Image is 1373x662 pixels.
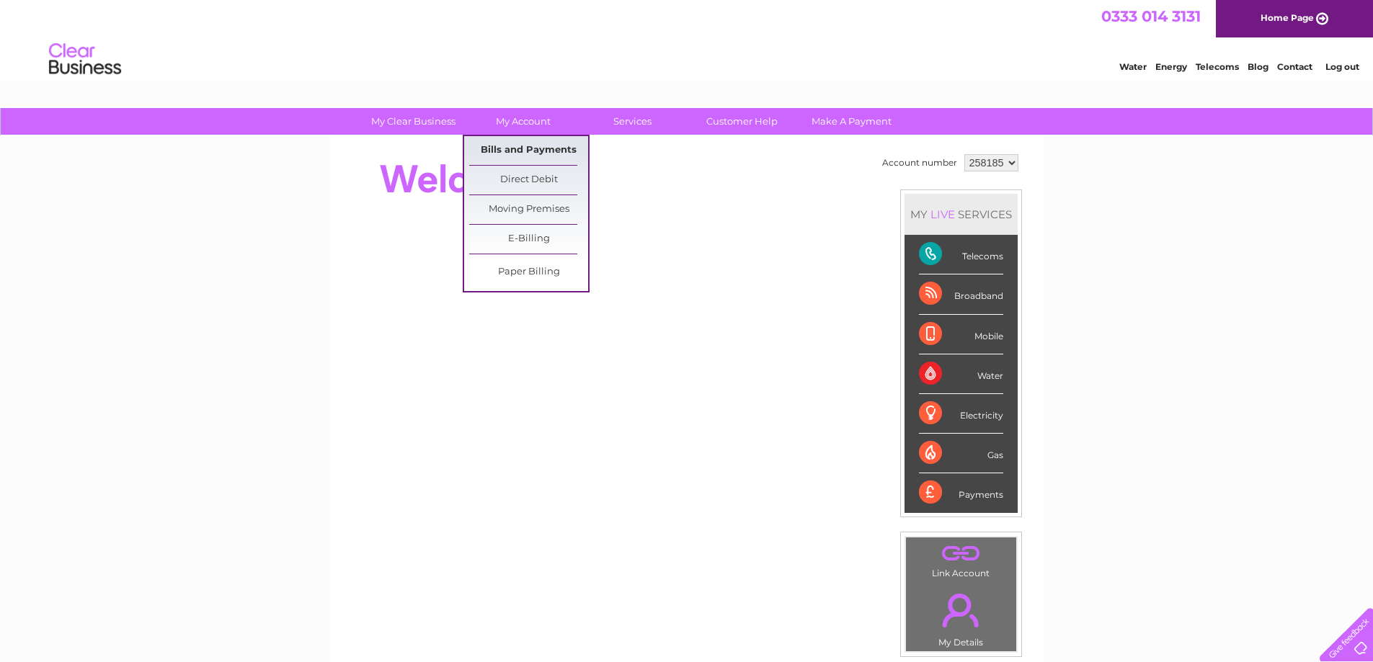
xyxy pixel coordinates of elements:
[469,136,588,165] a: Bills and Payments
[1325,61,1359,72] a: Log out
[905,537,1017,582] td: Link Account
[910,585,1013,635] a: .
[905,581,1017,652] td: My Details
[1101,7,1201,25] a: 0333 014 3131
[1155,61,1187,72] a: Energy
[48,37,122,81] img: logo.png
[1277,61,1312,72] a: Contact
[683,108,801,135] a: Customer Help
[1119,61,1147,72] a: Water
[905,194,1018,235] div: MY SERVICES
[469,258,588,287] a: Paper Billing
[469,225,588,254] a: E-Billing
[919,354,1003,394] div: Water
[919,434,1003,473] div: Gas
[1248,61,1268,72] a: Blog
[469,195,588,224] a: Moving Premises
[919,315,1003,354] div: Mobile
[919,394,1003,434] div: Electricity
[879,151,961,175] td: Account number
[354,108,473,135] a: My Clear Business
[347,8,1028,70] div: Clear Business is a trading name of Verastar Limited (registered in [GEOGRAPHIC_DATA] No. 3667643...
[910,541,1013,566] a: .
[1196,61,1239,72] a: Telecoms
[919,235,1003,274] div: Telecoms
[573,108,692,135] a: Services
[919,274,1003,314] div: Broadband
[463,108,582,135] a: My Account
[469,166,588,194] a: Direct Debit
[928,207,958,221] div: LIVE
[919,473,1003,512] div: Payments
[792,108,911,135] a: Make A Payment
